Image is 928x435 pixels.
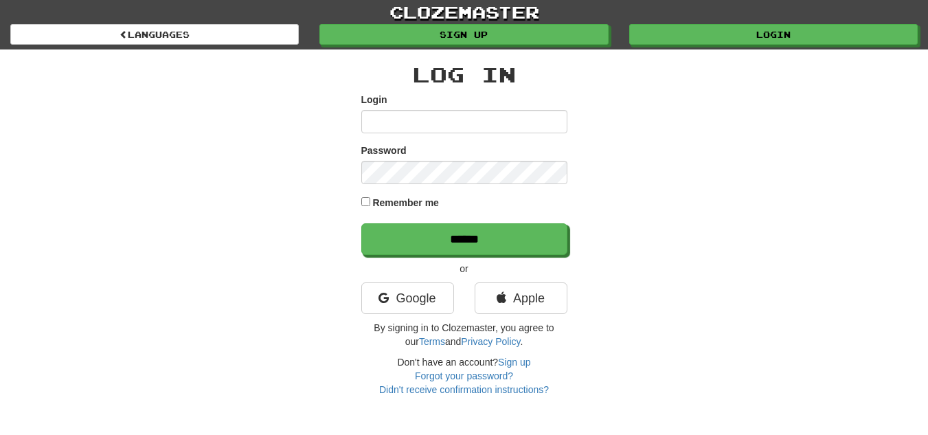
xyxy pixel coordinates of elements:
[319,24,608,45] a: Sign up
[361,93,387,107] label: Login
[379,384,549,395] a: Didn't receive confirmation instructions?
[461,336,520,347] a: Privacy Policy
[475,282,567,314] a: Apple
[419,336,445,347] a: Terms
[372,196,439,210] label: Remember me
[415,370,513,381] a: Forgot your password?
[629,24,918,45] a: Login
[10,24,299,45] a: Languages
[361,144,407,157] label: Password
[498,357,530,368] a: Sign up
[361,262,567,276] p: or
[361,63,567,86] h2: Log In
[361,282,454,314] a: Google
[361,355,567,397] div: Don't have an account?
[361,321,567,348] p: By signing in to Clozemaster, you agree to our and .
